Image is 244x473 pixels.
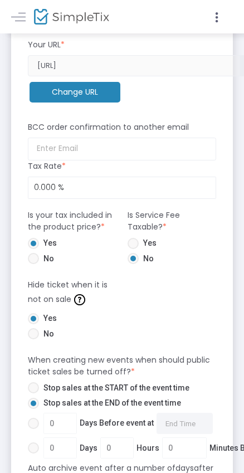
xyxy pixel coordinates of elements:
[28,354,216,378] m-panel-subtitle: When creating new events when should public ticket sales be turned off?
[28,177,216,198] input: Tax Rate
[28,209,116,233] m-panel-subtitle: Is your tax included in the product price?
[128,209,216,233] m-panel-subtitle: Is Service Fee Taxable?
[39,237,57,249] span: Yes
[139,253,154,265] span: No
[139,237,157,249] span: Yes
[28,39,65,51] m-panel-subtitle: Your URL
[28,279,122,308] m-panel-subtitle: Hide ticket when it is not on sale
[39,413,213,434] span: Days Before event at
[39,313,57,324] span: Yes
[157,413,213,434] input: Days Before event at
[30,82,120,103] m-button: Change URL
[39,253,54,265] span: No
[39,382,189,394] span: Stop sales at the START of the event time
[39,328,54,340] span: No
[28,138,216,160] input: Enter Email
[74,294,85,305] img: question-mark
[28,121,189,133] m-panel-subtitle: BCC order confirmation to another email
[28,160,66,172] m-panel-subtitle: Tax Rate
[39,397,181,409] span: Stop sales at the END of the event time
